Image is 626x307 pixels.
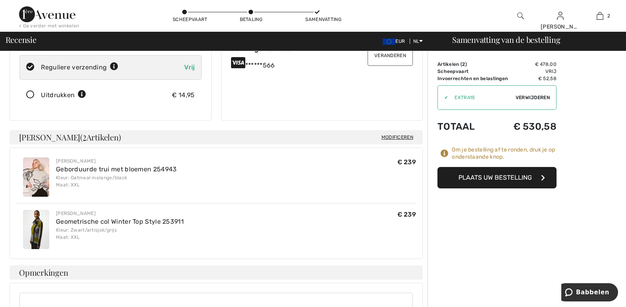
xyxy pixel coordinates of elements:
[510,61,557,68] td: € 478,00
[41,91,75,99] font: Uitdrukken
[23,210,49,249] img: Geometrische col Winter Top Style 253911
[437,113,510,140] td: Totaal
[80,132,121,142] span: (
[438,94,448,101] div: ✔
[23,157,49,197] img: Geborduurde trui met bloemen 254943
[368,45,413,66] button: Veranderen
[437,75,510,82] td: Invoerrechten en belastingen
[397,211,416,218] span: € 239
[83,131,87,142] span: 2
[448,86,515,109] input: Promo code
[443,36,621,44] div: Samenvatting van de bestelling
[173,16,196,23] div: Scheepvaart
[561,283,618,303] iframe: Opens a widget where you can chat to one of our agents
[580,11,619,21] a: 2
[56,218,184,225] a: Geometrische col Winter Top Style 253911
[381,133,413,141] span: Modificeren
[557,12,564,19] a: Sign In
[184,63,195,71] span: Vrij
[597,11,603,21] img: Mijn tas
[56,174,177,188] div: Kleur: Oatmeal melange/black Maat: XXL
[437,61,465,67] font: Artikelen (
[510,68,557,75] td: Vrij
[517,11,524,21] img: Zoeken op de website
[413,38,420,44] font: NL
[397,158,416,166] span: € 239
[462,61,465,67] span: 2
[56,157,177,165] div: [PERSON_NAME]
[172,90,195,100] div: € 14,95
[239,16,263,23] div: Betaling
[452,146,557,161] div: Om je bestelling af te ronden, druk je op onderstaande knop.
[383,38,408,44] span: EUR
[383,38,395,45] img: Euro
[56,165,177,173] a: Geborduurde trui met bloemen 254943
[437,68,510,75] td: Scheepvaart
[516,94,550,101] span: Verwijderen
[41,63,107,71] font: Reguliere verzending
[87,132,121,142] font: Artikelen)
[607,12,610,19] span: 2
[10,265,423,280] h4: Opmerkingen
[305,16,329,23] div: Samenvatting
[19,6,75,22] img: 1ère Laan
[458,174,532,181] font: Plaats uw bestelling
[541,23,580,31] div: [PERSON_NAME]
[19,22,79,29] div: < Ga verder met winkelen
[56,226,184,241] div: Kleur: Zwart/artisjok/grijs Maat: XXL
[437,61,510,68] td: )
[19,132,80,142] font: [PERSON_NAME]
[510,75,557,82] td: € 52,58
[510,113,557,140] td: € 530,58
[557,11,564,21] img: Mijn info
[6,36,37,44] span: Recensie
[437,167,557,188] button: Plaats uw bestelling
[56,210,184,217] div: [PERSON_NAME]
